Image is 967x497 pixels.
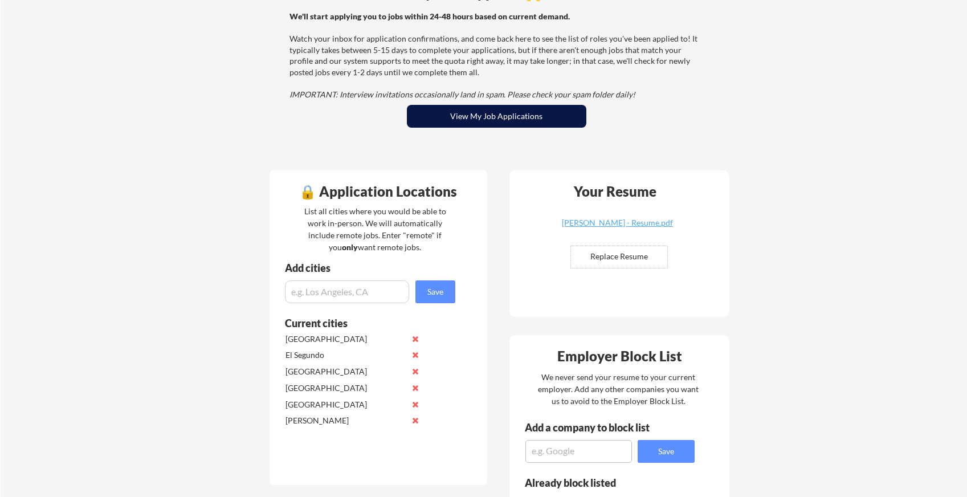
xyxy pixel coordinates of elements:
strong: We'll start applying you to jobs within 24-48 hours based on current demand. [289,11,570,21]
strong: only [342,242,358,252]
div: 🔒 Application Locations [272,185,484,198]
div: [PERSON_NAME] - Resume.pdf [550,219,686,227]
div: [GEOGRAPHIC_DATA] [285,399,406,410]
div: Employer Block List [514,349,726,363]
div: Current cities [285,318,443,328]
div: Add cities [285,263,458,273]
div: Add a company to block list [525,422,667,433]
div: El Segundo [285,349,406,361]
button: Save [415,280,455,303]
div: [GEOGRAPHIC_DATA] [285,366,406,377]
div: Already block listed [525,478,679,488]
button: View My Job Applications [407,105,586,128]
button: Save [638,440,695,463]
a: [PERSON_NAME] - Resume.pdf [550,219,686,237]
div: List all cities where you would be able to work in-person. We will automatically include remote j... [297,205,454,253]
input: e.g. Los Angeles, CA [285,280,409,303]
div: [GEOGRAPHIC_DATA] [285,333,406,345]
div: [PERSON_NAME] [285,415,406,426]
em: IMPORTANT: Interview invitations occasionally land in spam. Please check your spam folder daily! [289,89,635,99]
div: We never send your resume to your current employer. Add any other companies you want us to avoid ... [537,371,700,407]
div: [GEOGRAPHIC_DATA] [285,382,406,394]
div: Your Resume [559,185,672,198]
div: Watch your inbox for application confirmations, and come back here to see the list of roles you'v... [289,11,700,100]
